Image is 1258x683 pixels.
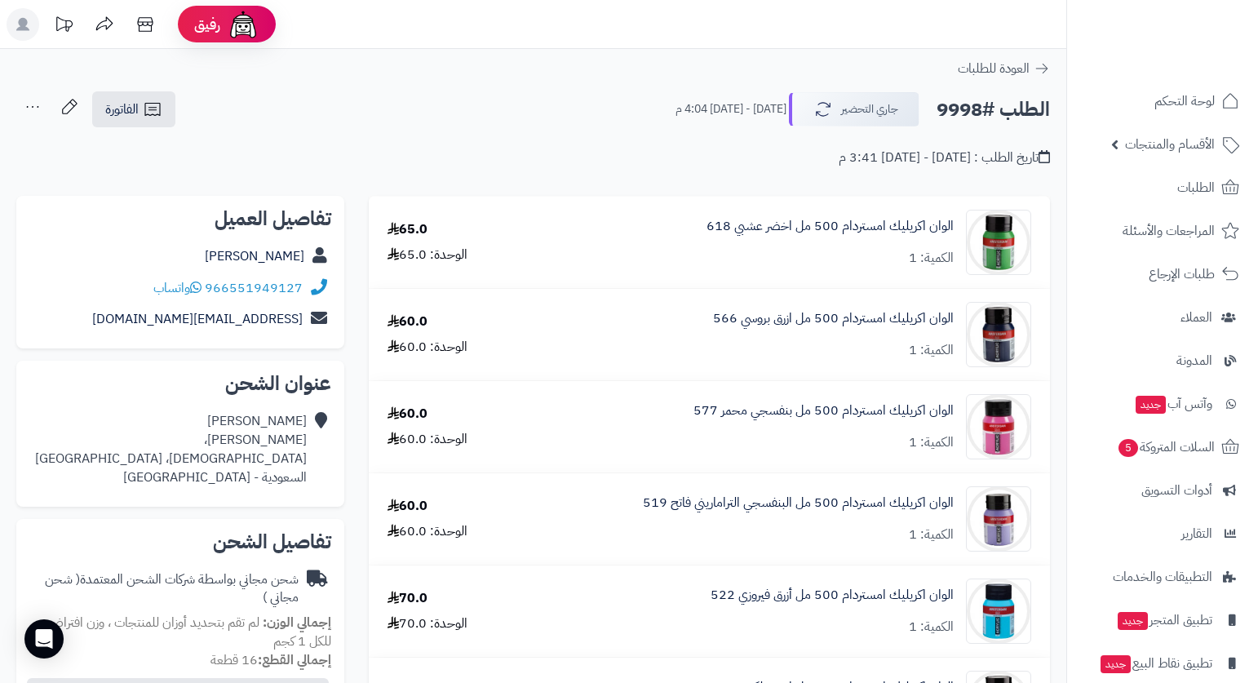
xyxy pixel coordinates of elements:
[263,613,331,632] strong: إجمالي الوزن:
[105,100,139,119] span: الفاتورة
[388,338,467,357] div: الوحدة: 60.0
[1123,220,1215,242] span: المراجعات والأسئلة
[967,210,1030,275] img: 1705490384-acrylic-paint-in-jar-amsterdam-618-permanent-green-light-500-ml-90x90.jpg
[676,101,786,118] small: [DATE] - [DATE] 4:04 م
[1149,263,1215,286] span: طلبات الإرجاع
[1180,306,1212,329] span: العملاء
[1077,341,1248,380] a: المدونة
[1136,396,1166,414] span: جديد
[1147,46,1242,80] img: logo-2.png
[711,586,954,605] a: الوان اكريليك امستردام 500 مل أزرق فيروزي 522
[388,497,427,516] div: 60.0
[1113,565,1212,588] span: التطبيقات والخدمات
[388,246,467,264] div: الوحدة: 65.0
[29,209,331,228] h2: تفاصيل العميل
[1177,176,1215,199] span: الطلبات
[1077,82,1248,121] a: لوحة التحكم
[693,401,954,420] a: الوان اكريليك امستردام 500 مل بنفسجي محمر 577
[1077,601,1248,640] a: تطبيق المتجرجديد
[388,589,427,608] div: 70.0
[1077,384,1248,424] a: وآتس آبجديد
[205,278,303,298] a: 966551949127
[29,532,331,552] h2: تفاصيل الشحن
[1077,644,1248,683] a: تطبيق نقاط البيعجديد
[909,433,954,452] div: الكمية: 1
[388,614,467,633] div: الوحدة: 70.0
[1101,655,1131,673] span: جديد
[388,522,467,541] div: الوحدة: 60.0
[194,15,220,34] span: رفيق
[388,430,467,449] div: الوحدة: 60.0
[29,374,331,393] h2: عنوان الشحن
[29,570,299,608] div: شحن مجاني بواسطة شركات الشحن المعتمدة
[1077,168,1248,207] a: الطلبات
[909,526,954,544] div: الكمية: 1
[388,220,427,239] div: 65.0
[958,59,1030,78] span: العودة للطلبات
[92,309,303,329] a: [EMAIL_ADDRESS][DOMAIN_NAME]
[1099,652,1212,675] span: تطبيق نقاط البيع
[258,650,331,670] strong: إجمالي القطع:
[967,394,1030,459] img: 1705565363-63166376_1_3-90x90.jpg
[937,93,1050,126] h2: الطلب #9998
[43,8,84,45] a: تحديثات المنصة
[1077,211,1248,251] a: المراجعات والأسئلة
[45,570,299,608] span: ( شحن مجاني )
[1118,612,1148,630] span: جديد
[24,619,64,659] div: Open Intercom Messenger
[1154,90,1215,113] span: لوحة التحكم
[1077,557,1248,597] a: التطبيقات والخدمات
[1077,298,1248,337] a: العملاء
[909,341,954,360] div: الكمية: 1
[1141,479,1212,502] span: أدوات التسويق
[35,412,307,486] div: [PERSON_NAME] [PERSON_NAME]، [DEMOGRAPHIC_DATA]، [GEOGRAPHIC_DATA] السعودية - [GEOGRAPHIC_DATA]
[1134,393,1212,415] span: وآتس آب
[1116,609,1212,632] span: تطبيق المتجر
[153,278,202,298] a: واتساب
[1118,439,1138,457] span: 5
[958,59,1050,78] a: العودة للطلبات
[789,92,919,126] button: جاري التحضير
[1181,522,1212,545] span: التقارير
[909,249,954,268] div: الكمية: 1
[839,149,1050,167] div: تاريخ الطلب : [DATE] - [DATE] 3:41 م
[388,405,427,424] div: 60.0
[1125,133,1215,156] span: الأقسام والمنتجات
[967,579,1030,644] img: 1705827426-177252225-90x90.jpg
[967,486,1030,552] img: 1705827096-163473_1200x-90x90.jpg
[45,613,331,651] span: لم تقم بتحديد أوزان للمنتجات ، وزن افتراضي للكل 1 كجم
[1077,471,1248,510] a: أدوات التسويق
[205,246,304,266] a: [PERSON_NAME]
[967,302,1030,367] img: 1705562870-177256625-90x90.jpg
[643,494,954,512] a: الوان اكريليك امستردام 500 مل البنفسجي التراماريني فاتح 519
[909,618,954,636] div: الكمية: 1
[1117,436,1215,459] span: السلات المتروكة
[1176,349,1212,372] span: المدونة
[707,217,954,236] a: الوان اكريليك امستردام 500 مل اخضر عشبي 618
[92,91,175,127] a: الفاتورة
[1077,514,1248,553] a: التقارير
[1077,428,1248,467] a: السلات المتروكة5
[1077,255,1248,294] a: طلبات الإرجاع
[227,8,259,41] img: ai-face.png
[388,313,427,331] div: 60.0
[713,309,954,328] a: الوان اكريليك امستردام 500 مل ازرق بروسي 566
[210,650,331,670] small: 16 قطعة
